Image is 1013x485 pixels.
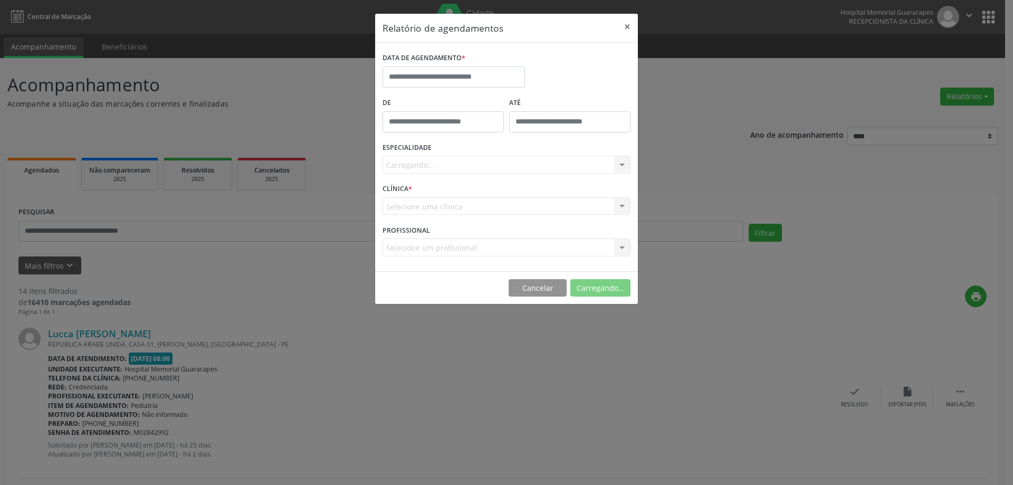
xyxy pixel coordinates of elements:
[383,140,432,156] label: ESPECIALIDADE
[383,95,504,111] label: De
[617,14,638,40] button: Close
[509,95,630,111] label: ATÉ
[383,50,465,66] label: DATA DE AGENDAMENTO
[383,181,412,197] label: CLÍNICA
[570,279,630,297] button: Carregando...
[383,21,503,35] h5: Relatório de agendamentos
[509,279,567,297] button: Cancelar
[383,222,430,239] label: PROFISSIONAL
